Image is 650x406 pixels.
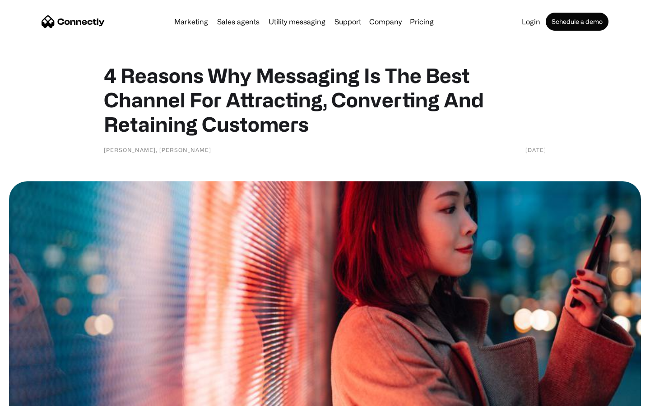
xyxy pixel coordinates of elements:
a: Support [331,18,365,25]
h1: 4 Reasons Why Messaging Is The Best Channel For Attracting, Converting And Retaining Customers [104,63,546,136]
div: [DATE] [525,145,546,154]
a: Pricing [406,18,437,25]
a: Sales agents [214,18,263,25]
a: Utility messaging [265,18,329,25]
a: Schedule a demo [546,13,608,31]
div: [PERSON_NAME], [PERSON_NAME] [104,145,211,154]
a: Login [518,18,544,25]
a: Marketing [171,18,212,25]
div: Company [369,15,402,28]
aside: Language selected: English [9,390,54,403]
ul: Language list [18,390,54,403]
